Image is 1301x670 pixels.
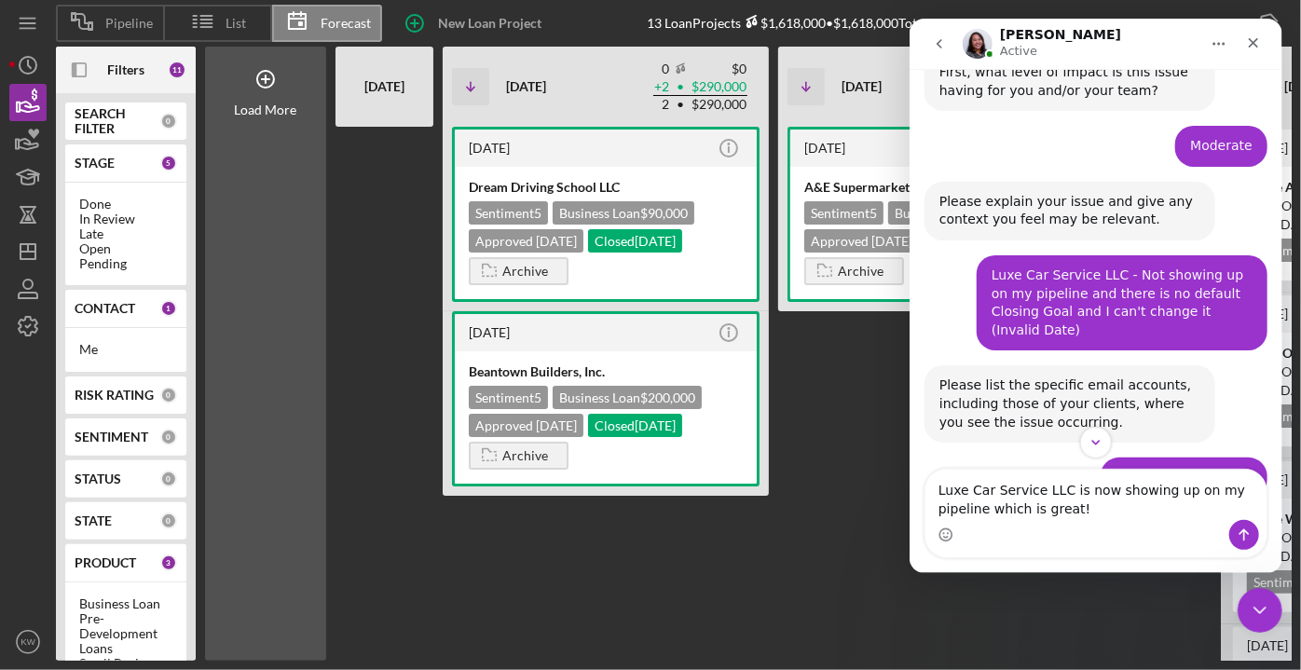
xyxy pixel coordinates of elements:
div: Dream Driving School LLC [469,178,743,197]
div: Archive [838,257,883,285]
b: Filters [107,62,144,77]
div: Archive [502,442,548,470]
b: [DATE] [842,78,882,94]
div: Export [1205,5,1245,42]
td: $290,000 [691,78,747,96]
div: Approved [DATE] [804,229,919,253]
div: Business Loan [79,596,172,611]
td: 2 [653,96,670,114]
time: 2025-06-02 13:36 [804,140,845,156]
b: PRODUCT [75,555,136,570]
div: Monthly [938,9,988,37]
div: Pre-Development Loans [79,611,172,656]
time: 2025-06-13 15:23 [469,324,510,340]
div: 1 [160,300,177,317]
div: 0 [160,471,177,487]
button: New Loan Project [391,5,560,42]
td: $0 [691,61,747,78]
div: Sentiment 5 [469,201,548,225]
button: Archive [804,257,904,285]
div: [DATE] [345,54,424,119]
b: STATE [75,513,112,528]
div: 5 [160,155,177,171]
b: [DATE] [506,78,546,94]
div: 3 [160,554,177,571]
time: 2025-05-12 21:33 [1247,637,1288,653]
div: 13 Loan Projects • $1,618,000 Total [647,9,1027,37]
button: KW [9,623,47,661]
span: • [675,99,686,111]
td: $290,000 [691,96,747,114]
button: Export [1186,5,1292,42]
div: 0 [160,387,177,403]
div: Approved [DATE] [469,414,583,437]
a: [DATE]A&E Supermarket LLCSentiment5Business Loan$140,000Approved [DATE]Closed[DATE]Archive [787,127,1095,302]
button: Monthly [927,9,1027,37]
div: Business Loan $140,000 [888,201,1037,225]
b: RISK RATING [75,388,154,403]
a: [DATE]Beantown Builders, Inc.Sentiment5Business Loan$200,000Approved [DATE]Closed[DATE]Archive [452,311,760,486]
div: Pending [79,256,172,271]
a: [DATE]Dream Driving School LLCSentiment5Business Loan$90,000Approved [DATE]Closed[DATE]Archive [452,127,760,302]
button: Archive [469,257,568,285]
div: 11 [168,61,186,79]
button: Archive [469,442,568,470]
div: Load More [235,103,297,117]
div: Open [79,241,172,256]
b: STAGE [75,156,115,171]
span: Pipeline [105,16,153,31]
div: Me [79,342,172,357]
div: Beantown Builders, Inc. [469,362,743,381]
b: SENTIMENT [75,430,148,444]
div: Closed [DATE] [588,414,682,437]
iframe: Intercom live chat [910,19,1282,573]
text: KW [21,637,35,648]
div: Business Loan $200,000 [553,386,702,409]
div: 0 [160,113,177,130]
div: In Review [79,212,172,226]
span: • [675,81,686,93]
div: Archive [502,257,548,285]
div: Done [79,197,172,212]
div: Closed [DATE] [588,229,682,253]
b: STATUS [75,472,121,486]
span: Forecast [321,16,371,31]
b: SEARCH FILTER [75,106,160,136]
time: 2025-06-25 15:31 [469,140,510,156]
div: 0 [160,429,177,445]
iframe: Intercom live chat [1238,588,1282,633]
div: New Loan Project [438,5,541,42]
div: $1,618,000 [741,15,826,31]
div: 0 [160,513,177,529]
div: Business Loan $90,000 [553,201,694,225]
div: Approved [DATE] [469,229,583,253]
div: Late [79,226,172,241]
td: 0 [653,61,670,78]
td: + 2 [653,78,670,96]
